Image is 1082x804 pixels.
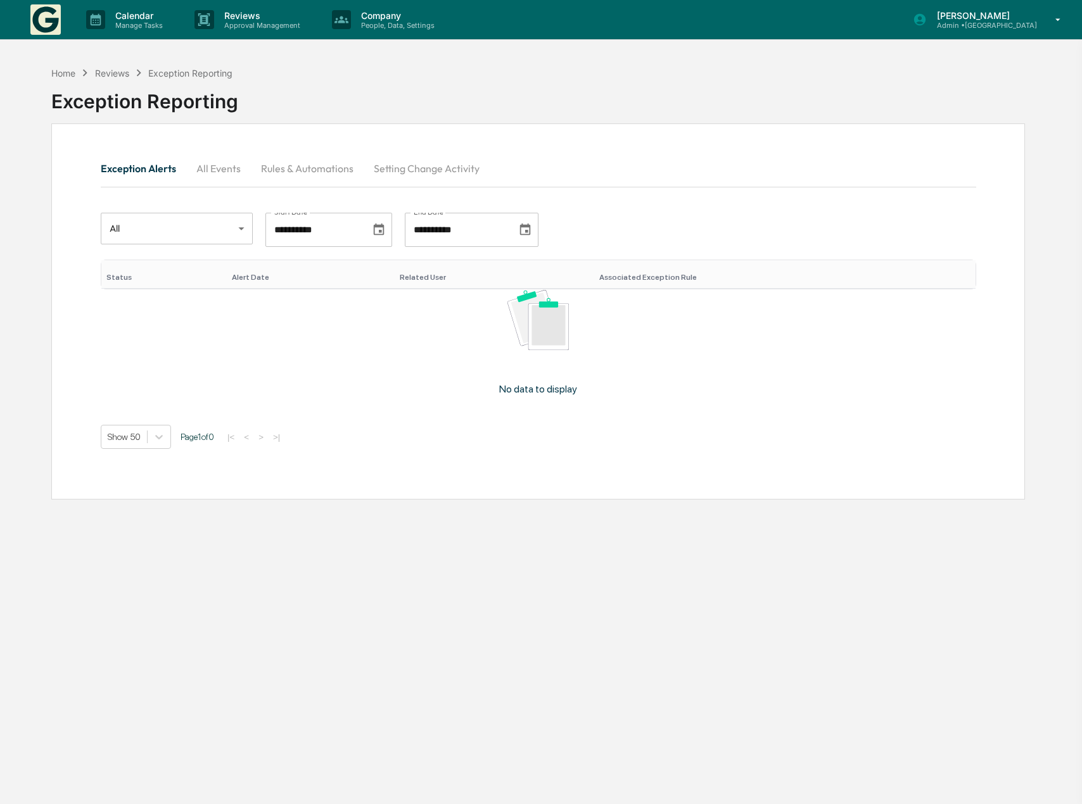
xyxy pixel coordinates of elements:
div: Reviews [95,68,129,79]
div: Exception Reporting [51,80,1025,113]
p: Reviews [214,10,307,21]
img: no data [507,290,569,350]
button: > [255,432,267,443]
div: Toggle SortBy [599,273,970,282]
span: Page 1 of 0 [181,432,214,442]
button: Choose date, selected date is Dec 31, 2025 [513,218,537,242]
button: < [240,432,253,443]
p: Approval Management [214,21,307,30]
button: >| [269,432,284,443]
div: Toggle SortBy [400,273,589,282]
button: Setting Change Activity [364,153,490,184]
button: Rules & Automations [251,153,364,184]
p: Company [351,10,441,21]
div: Toggle SortBy [106,273,222,282]
p: People, Data, Settings [351,21,441,30]
div: Home [51,68,75,79]
div: Toggle SortBy [232,273,390,282]
p: No data to display [499,383,577,395]
button: All Events [186,153,251,184]
p: [PERSON_NAME] [927,10,1037,21]
div: Exception Reporting [148,68,232,79]
div: secondary tabs example [101,153,976,184]
button: |< [224,432,238,443]
img: logo [30,4,61,35]
iframe: Open customer support [1041,762,1076,796]
button: Exception Alerts [101,153,186,184]
p: Manage Tasks [105,21,169,30]
p: Admin • [GEOGRAPHIC_DATA] [927,21,1037,30]
button: Choose date, selected date is Jan 1, 2024 [367,218,391,242]
p: Calendar [105,10,169,21]
div: All [101,211,253,246]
